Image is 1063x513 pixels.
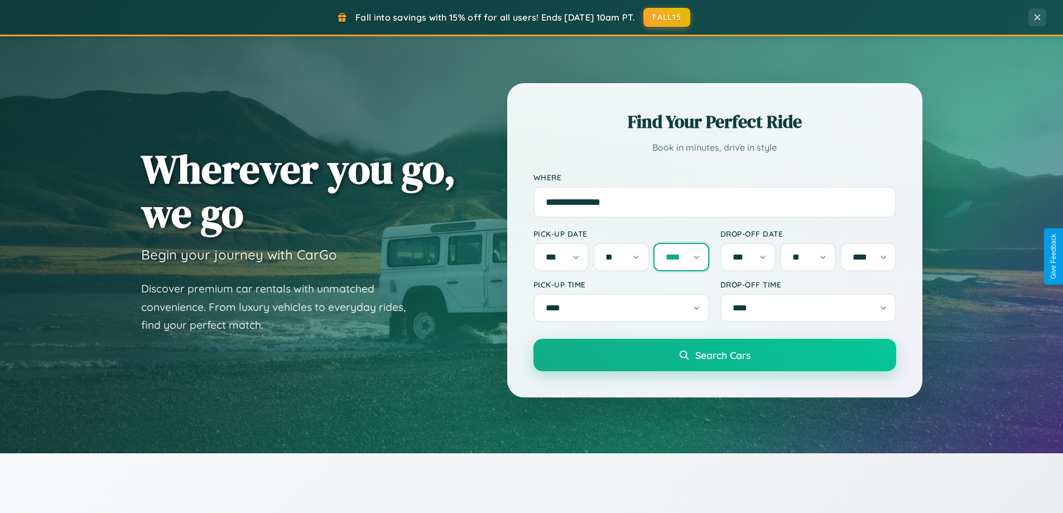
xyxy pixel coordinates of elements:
h2: Find Your Perfect Ride [533,109,896,134]
label: Pick-up Date [533,229,709,238]
span: Fall into savings with 15% off for all users! Ends [DATE] 10am PT. [355,12,635,23]
label: Where [533,172,896,182]
p: Discover premium car rentals with unmatched convenience. From luxury vehicles to everyday rides, ... [141,280,420,334]
h3: Begin your journey with CarGo [141,246,337,263]
p: Book in minutes, drive in style [533,140,896,156]
div: Give Feedback [1050,234,1057,279]
span: Search Cars [695,349,751,361]
button: FALL15 [643,8,690,27]
label: Drop-off Date [720,229,896,238]
label: Drop-off Time [720,280,896,289]
button: Search Cars [533,339,896,371]
h1: Wherever you go, we go [141,147,456,235]
label: Pick-up Time [533,280,709,289]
